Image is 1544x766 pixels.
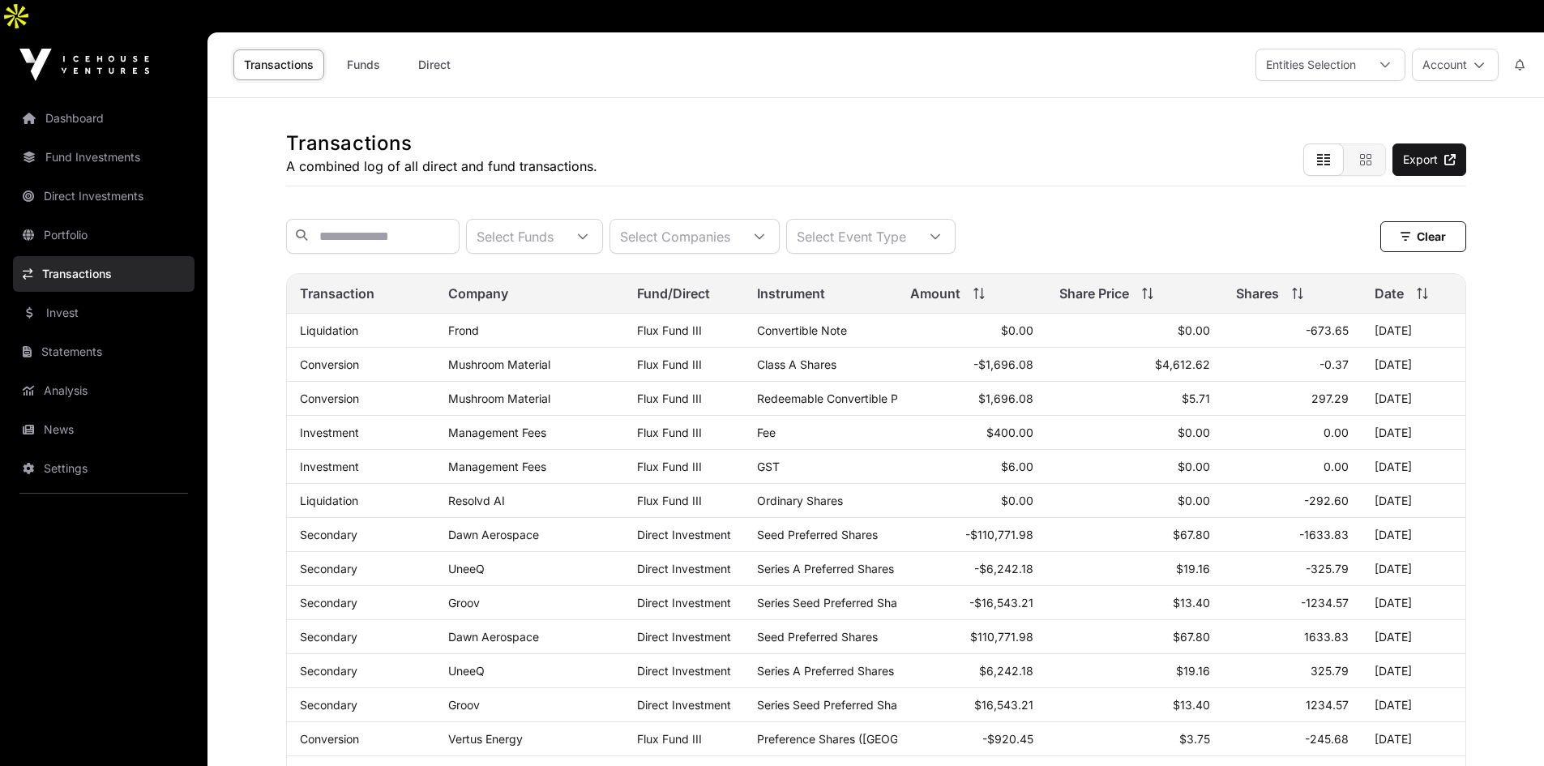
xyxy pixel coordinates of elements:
[1463,688,1544,766] div: Chat Widget
[637,732,702,746] a: Flux Fund III
[1304,630,1349,644] span: 1633.83
[1173,698,1210,712] span: $13.40
[757,630,878,644] span: Seed Preferred Shares
[13,256,195,292] a: Transactions
[1362,620,1465,654] td: [DATE]
[757,528,878,541] span: Seed Preferred Shares
[467,220,563,253] div: Select Funds
[637,596,731,610] span: Direct Investment
[1319,357,1349,371] span: -0.37
[1256,49,1366,80] div: Entities Selection
[897,654,1046,688] td: $6,242.18
[897,518,1046,552] td: -$110,771.98
[1176,664,1210,678] span: $19.16
[300,732,359,746] a: Conversion
[637,562,731,576] span: Direct Investment
[13,178,195,214] a: Direct Investments
[897,688,1046,722] td: $16,543.21
[1362,586,1465,620] td: [DATE]
[637,284,710,303] span: Fund/Direct
[637,630,731,644] span: Direct Investment
[757,284,825,303] span: Instrument
[757,562,894,576] span: Series A Preferred Shares
[1392,143,1466,176] a: Export
[757,732,982,746] span: Preference Shares ([GEOGRAPHIC_DATA])
[286,131,597,156] h1: Transactions
[300,323,358,337] a: Liquidation
[448,323,479,337] a: Frond
[897,348,1046,382] td: -$1,696.08
[1362,314,1465,348] td: [DATE]
[448,528,539,541] a: Dawn Aerospace
[1324,426,1349,439] span: 0.00
[1306,323,1349,337] span: -673.65
[331,49,396,80] a: Funds
[897,586,1046,620] td: -$16,543.21
[910,284,960,303] span: Amount
[300,357,359,371] a: Conversion
[757,664,894,678] span: Series A Preferred Shares
[787,220,916,253] div: Select Event Type
[1362,484,1465,518] td: [DATE]
[1304,494,1349,507] span: -292.60
[402,49,467,80] a: Direct
[637,698,731,712] span: Direct Investment
[300,460,359,473] a: Investment
[1306,698,1349,712] span: 1234.57
[1362,654,1465,688] td: [DATE]
[448,392,550,405] a: Mushroom Material
[300,664,357,678] a: Secondary
[300,284,374,303] span: Transaction
[1362,722,1465,756] td: [DATE]
[757,596,913,610] span: Series Seed Preferred Shares
[1236,284,1279,303] span: Shares
[300,562,357,576] a: Secondary
[897,484,1046,518] td: $0.00
[757,392,1041,405] span: Redeemable Convertible Preference Shares (RSPS-2)
[448,284,508,303] span: Company
[286,156,597,176] p: A combined log of all direct and fund transactions.
[13,373,195,409] a: Analysis
[13,412,195,447] a: News
[897,416,1046,450] td: $400.00
[637,528,731,541] span: Direct Investment
[1362,552,1465,586] td: [DATE]
[1362,416,1465,450] td: [DATE]
[448,494,505,507] a: Resolvd AI
[448,426,612,439] p: Management Fees
[1375,284,1404,303] span: Date
[637,357,702,371] a: Flux Fund III
[757,357,836,371] span: Class A Shares
[19,49,149,81] img: Icehouse Ventures Logo
[13,451,195,486] a: Settings
[757,494,843,507] span: Ordinary Shares
[757,460,780,473] span: GST
[897,552,1046,586] td: -$6,242.18
[637,664,731,678] span: Direct Investment
[1362,450,1465,484] td: [DATE]
[1173,596,1210,610] span: $13.40
[637,494,702,507] a: Flux Fund III
[757,323,847,337] span: Convertible Note
[1173,630,1210,644] span: $67.80
[1306,562,1349,576] span: -325.79
[13,139,195,175] a: Fund Investments
[1178,323,1210,337] span: $0.00
[1155,357,1210,371] span: $4,612.62
[13,101,195,136] a: Dashboard
[13,334,195,370] a: Statements
[1412,49,1499,81] button: Account
[637,460,702,473] a: Flux Fund III
[300,494,358,507] a: Liquidation
[1301,596,1349,610] span: -1234.57
[448,630,539,644] a: Dawn Aerospace
[448,357,550,371] a: Mushroom Material
[1178,426,1210,439] span: $0.00
[897,382,1046,416] td: $1,696.08
[233,49,324,80] a: Transactions
[897,314,1046,348] td: $0.00
[300,630,357,644] a: Secondary
[1176,562,1210,576] span: $19.16
[13,217,195,253] a: Portfolio
[757,426,776,439] span: Fee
